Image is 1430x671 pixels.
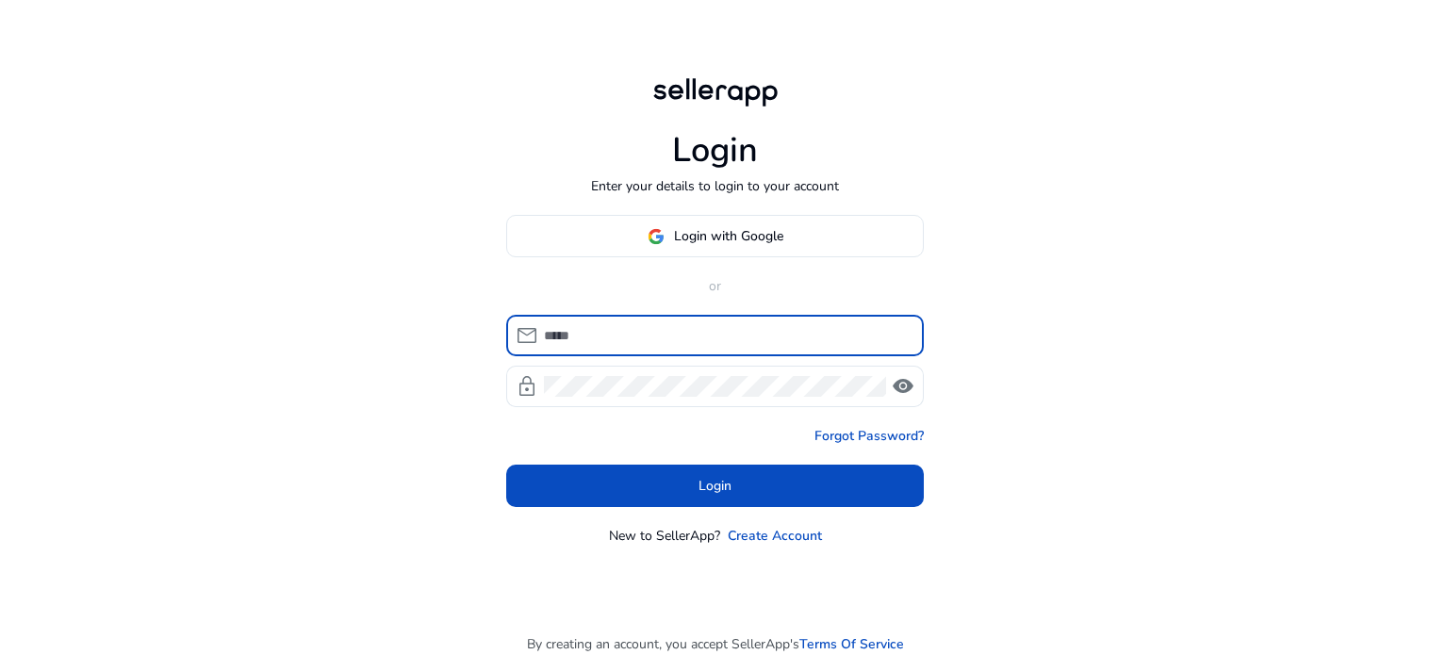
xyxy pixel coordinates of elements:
[591,176,839,196] p: Enter your details to login to your account
[506,465,924,507] button: Login
[728,526,822,546] a: Create Account
[516,375,538,398] span: lock
[648,228,665,245] img: google-logo.svg
[609,526,720,546] p: New to SellerApp?
[799,634,904,654] a: Terms Of Service
[892,375,914,398] span: visibility
[506,215,924,257] button: Login with Google
[699,476,731,496] span: Login
[814,426,924,446] a: Forgot Password?
[674,226,783,246] span: Login with Google
[672,130,758,171] h1: Login
[506,276,924,296] p: or
[516,324,538,347] span: mail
